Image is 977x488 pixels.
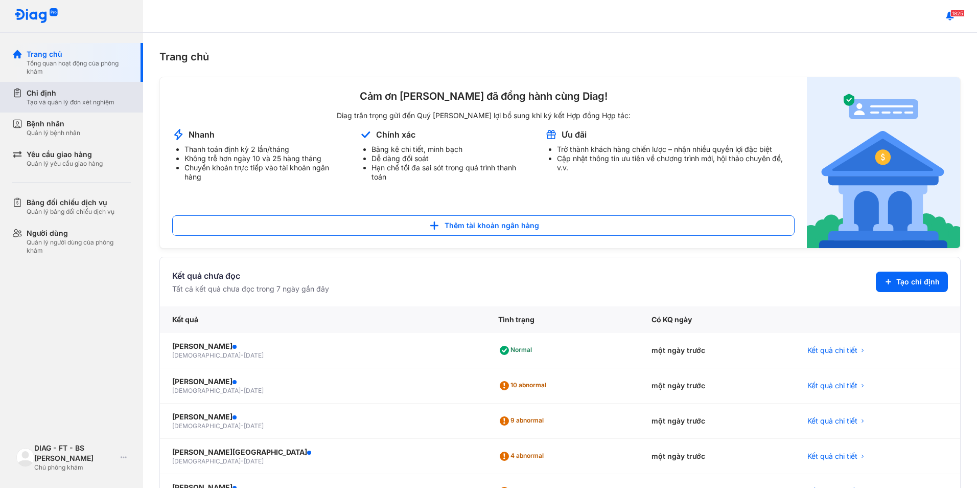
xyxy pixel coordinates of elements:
[159,49,961,64] div: Trang chủ
[172,387,241,394] span: [DEMOGRAPHIC_DATA]
[241,351,244,359] span: -
[172,128,184,141] img: account-announcement
[639,404,795,439] div: một ngày trước
[371,154,532,163] li: Dễ dàng đối soát
[545,128,557,141] img: account-announcement
[14,8,58,24] img: logo
[172,341,474,351] div: [PERSON_NAME]
[27,149,103,160] div: Yêu cầu giao hàng
[184,154,347,163] li: Không trễ hơn ngày 10 và 25 hàng tháng
[160,306,486,333] div: Kết quả
[498,378,550,394] div: 10 abnormal
[27,98,114,106] div: Tạo và quản lý đơn xét nghiệm
[807,381,857,391] span: Kết quả chi tiết
[27,129,80,137] div: Quản lý bệnh nhân
[27,228,131,238] div: Người dùng
[189,129,215,140] div: Nhanh
[244,387,264,394] span: [DATE]
[498,342,536,359] div: Normal
[16,448,34,466] img: logo
[27,208,114,216] div: Quản lý bảng đối chiếu dịch vụ
[27,119,80,129] div: Bệnh nhân
[172,215,795,236] button: Thêm tài khoản ngân hàng
[371,145,532,154] li: Bảng kê chi tiết, minh bạch
[27,59,131,76] div: Tổng quan hoạt động của phòng khám
[557,145,795,154] li: Trở thành khách hàng chiến lược – nhận nhiều quyền lợi đặc biệt
[376,129,415,140] div: Chính xác
[244,351,264,359] span: [DATE]
[498,448,548,464] div: 4 abnormal
[184,163,347,182] li: Chuyển khoản trực tiếp vào tài khoản ngân hàng
[172,412,474,422] div: [PERSON_NAME]
[371,163,532,182] li: Hạn chế tối đa sai sót trong quá trình thanh toán
[639,306,795,333] div: Có KQ ngày
[241,457,244,465] span: -
[896,277,940,287] span: Tạo chỉ định
[639,333,795,368] div: một ngày trước
[34,463,117,472] div: Chủ phòng khám
[172,351,241,359] span: [DEMOGRAPHIC_DATA]
[486,306,639,333] div: Tình trạng
[807,416,857,426] span: Kết quả chi tiết
[359,128,372,141] img: account-announcement
[807,451,857,461] span: Kết quả chi tiết
[876,272,948,292] button: Tạo chỉ định
[27,49,131,59] div: Trang chủ
[27,238,131,255] div: Quản lý người dùng của phòng khám
[184,145,347,154] li: Thanh toán định kỳ 2 lần/tháng
[639,368,795,404] div: một ngày trước
[241,387,244,394] span: -
[244,422,264,430] span: [DATE]
[557,154,795,172] li: Cập nhật thông tin ưu tiên về chương trình mới, hội thảo chuyên đề, v.v.
[27,197,114,208] div: Bảng đối chiếu dịch vụ
[34,443,117,463] div: DIAG - FT - BS [PERSON_NAME]
[172,90,795,103] div: Cảm ơn [PERSON_NAME] đã đồng hành cùng Diag!
[172,284,329,294] div: Tất cả kết quả chưa đọc trong 7 ngày gần đây
[172,422,241,430] span: [DEMOGRAPHIC_DATA]
[807,77,960,248] img: account-announcement
[27,88,114,98] div: Chỉ định
[950,10,965,17] span: 1825
[172,270,329,282] div: Kết quả chưa đọc
[562,129,587,140] div: Ưu đãi
[172,447,474,457] div: [PERSON_NAME][GEOGRAPHIC_DATA]
[244,457,264,465] span: [DATE]
[172,457,241,465] span: [DEMOGRAPHIC_DATA]
[639,439,795,474] div: một ngày trước
[172,111,795,120] div: Diag trân trọng gửi đến Quý [PERSON_NAME] lợi bổ sung khi ký kết Hợp đồng Hợp tác:
[807,345,857,356] span: Kết quả chi tiết
[498,413,548,429] div: 9 abnormal
[172,376,474,387] div: [PERSON_NAME]
[241,422,244,430] span: -
[27,160,103,168] div: Quản lý yêu cầu giao hàng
